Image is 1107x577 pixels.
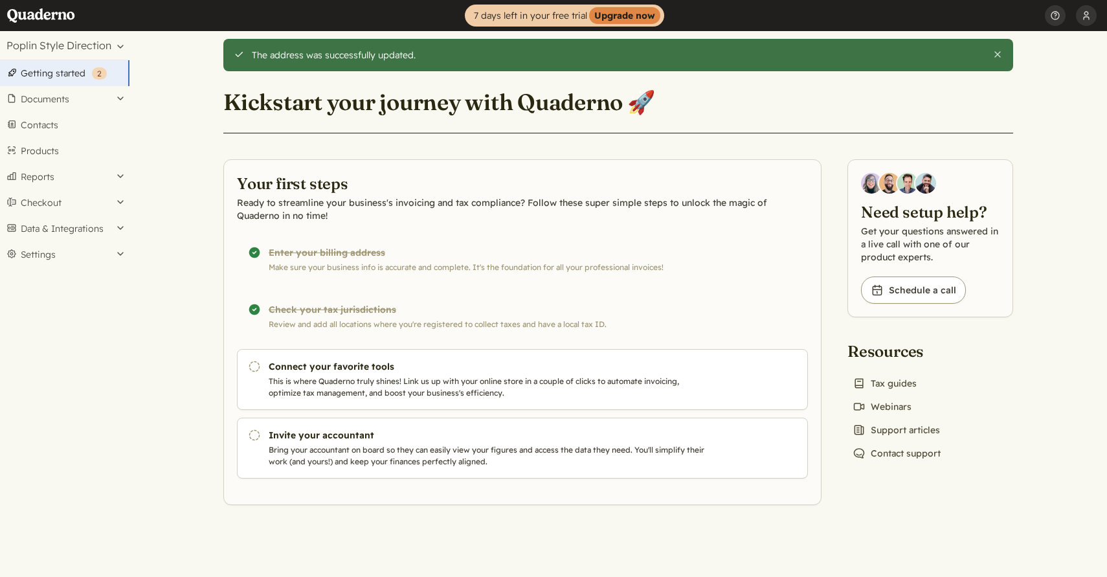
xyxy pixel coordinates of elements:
[223,88,655,117] h1: Kickstart your journey with Quaderno 🚀
[97,69,102,78] span: 2
[847,444,946,462] a: Contact support
[269,360,710,373] h3: Connect your favorite tools
[847,341,946,361] h2: Resources
[237,418,808,479] a: Invite your accountant Bring your accountant on board so they can easily view your figures and ac...
[269,429,710,442] h3: Invite your accountant
[237,349,808,410] a: Connect your favorite tools This is where Quaderno truly shines! Link us up with your online stor...
[861,225,1000,264] p: Get your questions answered in a live call with one of our product experts.
[589,7,660,24] strong: Upgrade now
[847,374,922,392] a: Tax guides
[861,201,1000,222] h2: Need setup help?
[861,173,882,194] img: Diana Carrasco, Account Executive at Quaderno
[269,444,710,468] p: Bring your accountant on board so they can easily view your figures and access the data they need...
[847,398,917,416] a: Webinars
[879,173,900,194] img: Jairo Fumero, Account Executive at Quaderno
[237,196,808,222] p: Ready to streamline your business's invoicing and tax compliance? Follow these super simple steps...
[915,173,936,194] img: Javier Rubio, DevRel at Quaderno
[992,49,1003,60] button: Close this alert
[237,173,808,194] h2: Your first steps
[897,173,918,194] img: Ivo Oltmans, Business Developer at Quaderno
[847,421,945,439] a: Support articles
[861,277,966,304] a: Schedule a call
[252,49,983,61] div: The address was successfully updated.
[269,376,710,399] p: This is where Quaderno truly shines! Link us up with your online store in a couple of clicks to a...
[465,5,664,27] a: 7 days left in your free trialUpgrade now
